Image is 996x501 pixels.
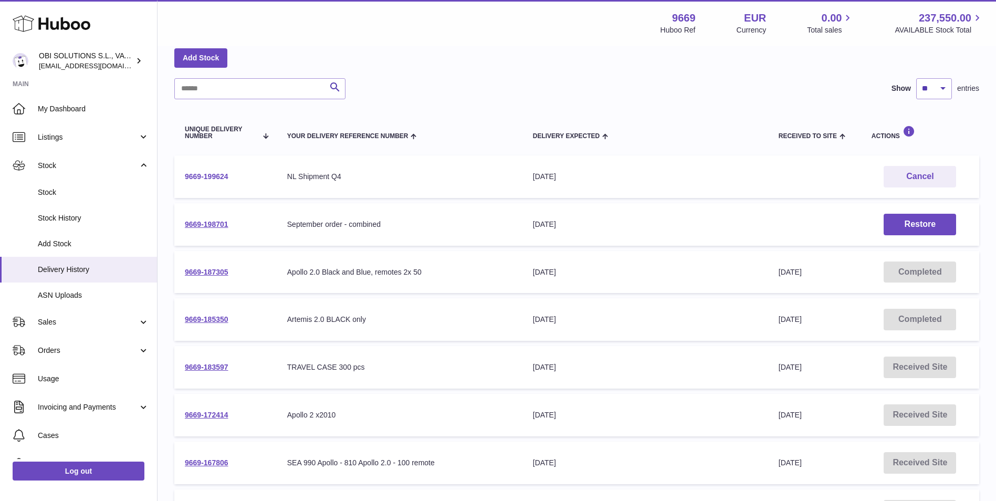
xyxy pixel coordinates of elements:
div: NL Shipment Q4 [287,172,512,182]
div: OBI SOLUTIONS S.L., VAT: B70911078 [39,51,133,71]
div: [DATE] [533,315,758,325]
span: ASN Uploads [38,290,149,300]
span: Stock History [38,213,149,223]
span: Sales [38,317,138,327]
span: [DATE] [779,363,802,371]
div: [DATE] [533,172,758,182]
a: 0.00 Total sales [807,11,854,35]
span: Stock [38,161,138,171]
span: My Dashboard [38,104,149,114]
label: Show [892,83,911,93]
div: SEA 990 Apollo - 810 Apollo 2.0 - 100 remote [287,458,512,468]
div: [DATE] [533,410,758,420]
button: Restore [884,214,956,235]
div: Huboo Ref [660,25,696,35]
a: Log out [13,462,144,481]
a: 9669-185350 [185,315,228,323]
div: Apollo 2 x2010 [287,410,512,420]
a: Add Stock [174,48,227,67]
div: September order - combined [287,220,512,229]
a: 9669-187305 [185,268,228,276]
div: [DATE] [533,458,758,468]
a: 237,550.00 AVAILABLE Stock Total [895,11,983,35]
span: Usage [38,374,149,384]
span: [DATE] [779,458,802,467]
div: TRAVEL CASE 300 pcs [287,362,512,372]
a: 9669-199624 [185,172,228,181]
a: 9669-172414 [185,411,228,419]
div: Artemis 2.0 BLACK only [287,315,512,325]
span: 0.00 [822,11,842,25]
span: Orders [38,346,138,356]
strong: EUR [744,11,766,25]
div: [DATE] [533,220,758,229]
span: [DATE] [779,268,802,276]
img: internalAdmin-9669@internal.huboo.com [13,53,28,69]
span: Delivery History [38,265,149,275]
span: entries [957,83,979,93]
button: Cancel [884,166,956,187]
span: [DATE] [779,315,802,323]
span: Total sales [807,25,854,35]
div: Actions [872,126,969,140]
a: 9669-167806 [185,458,228,467]
span: [DATE] [779,411,802,419]
span: Stock [38,187,149,197]
div: [DATE] [533,362,758,372]
span: Received to Site [779,133,837,140]
span: Listings [38,132,138,142]
strong: 9669 [672,11,696,25]
span: Your Delivery Reference Number [287,133,408,140]
span: Delivery Expected [533,133,600,140]
span: 237,550.00 [919,11,971,25]
span: Invoicing and Payments [38,402,138,412]
span: [EMAIL_ADDRESS][DOMAIN_NAME] [39,61,154,70]
span: AVAILABLE Stock Total [895,25,983,35]
a: 9669-198701 [185,220,228,228]
a: 9669-183597 [185,363,228,371]
span: Add Stock [38,239,149,249]
span: Unique Delivery Number [185,126,257,140]
div: Apollo 2.0 Black and Blue, remotes 2x 50 [287,267,512,277]
div: [DATE] [533,267,758,277]
span: Cases [38,431,149,441]
div: Currency [737,25,767,35]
